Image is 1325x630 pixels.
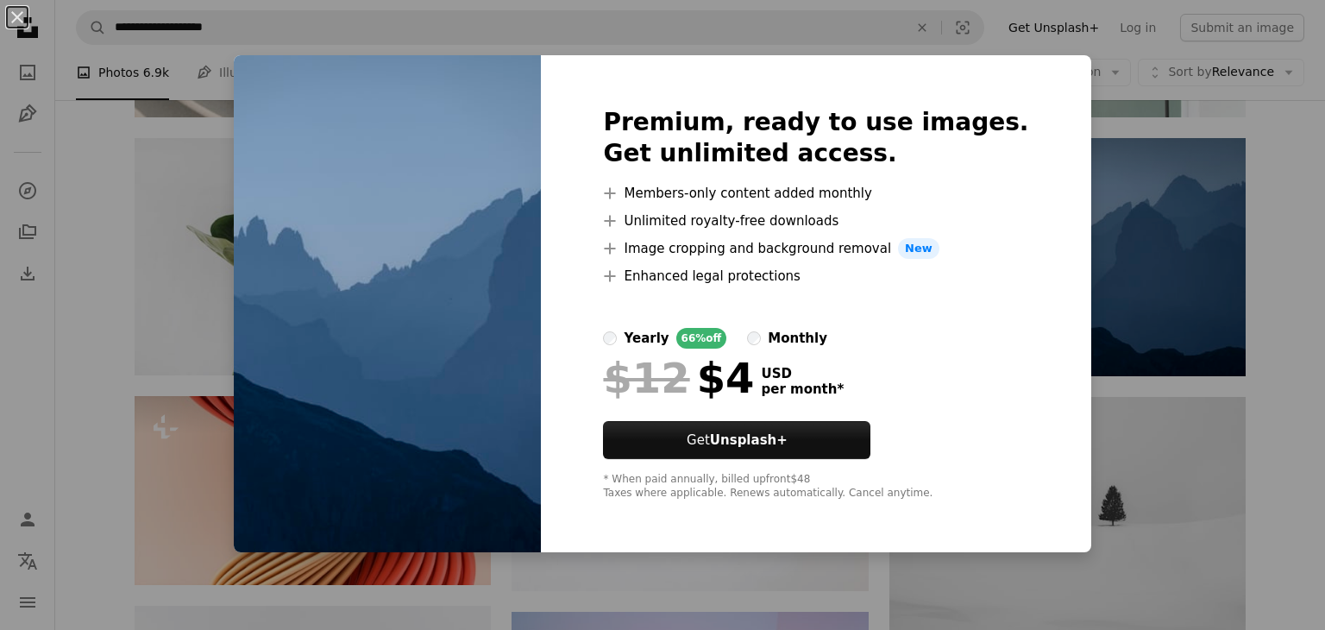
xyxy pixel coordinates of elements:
li: Unlimited royalty-free downloads [603,211,1028,231]
span: $12 [603,356,689,400]
div: $4 [603,356,754,400]
span: USD [761,366,844,381]
input: yearly66%off [603,331,617,345]
span: New [898,238,939,259]
button: GetUnsplash+ [603,421,870,459]
div: yearly [624,328,669,349]
strong: Unsplash+ [710,432,788,448]
div: monthly [768,328,827,349]
img: premium_photo-1701091957379-923adda557b1 [234,55,541,552]
li: Members-only content added monthly [603,183,1028,204]
div: 66% off [676,328,727,349]
span: per month * [761,381,844,397]
input: monthly [747,331,761,345]
li: Enhanced legal protections [603,266,1028,287]
div: * When paid annually, billed upfront $48 Taxes where applicable. Renews automatically. Cancel any... [603,473,1028,501]
h2: Premium, ready to use images. Get unlimited access. [603,107,1028,169]
li: Image cropping and background removal [603,238,1028,259]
